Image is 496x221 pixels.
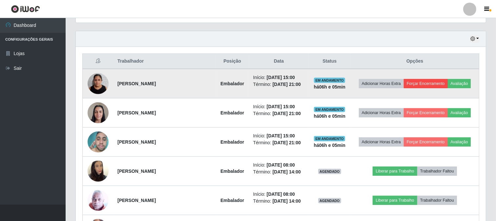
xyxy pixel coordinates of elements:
[448,79,471,88] button: Avaliação
[417,196,457,205] button: Trabalhador Faltou
[404,79,448,88] button: Forçar Encerramento
[448,108,471,117] button: Avaliação
[253,81,305,88] li: Término:
[359,79,404,88] button: Adicionar Horas Extra
[314,136,345,141] span: EM ANDAMENTO
[117,110,156,115] strong: [PERSON_NAME]
[273,111,301,116] time: [DATE] 21:00
[314,78,345,83] span: EM ANDAMENTO
[318,169,341,174] span: AGENDADO
[216,54,249,69] th: Posição
[314,107,345,112] span: EM ANDAMENTO
[314,84,346,90] strong: há 06 h e 05 min
[267,133,295,138] time: [DATE] 15:00
[253,162,305,169] li: Início:
[373,167,417,176] button: Liberar para Trabalho
[267,75,295,80] time: [DATE] 15:00
[273,82,301,87] time: [DATE] 21:00
[359,108,404,117] button: Adicionar Horas Extra
[117,139,156,145] strong: [PERSON_NAME]
[267,162,295,168] time: [DATE] 08:00
[88,190,109,211] img: 1702413262661.jpeg
[117,169,156,174] strong: [PERSON_NAME]
[318,198,341,203] span: AGENDADO
[267,191,295,197] time: [DATE] 08:00
[220,198,244,203] strong: Embalador
[448,137,471,147] button: Avaliação
[220,110,244,115] strong: Embalador
[253,139,305,146] li: Término:
[88,70,109,97] img: 1700330584258.jpeg
[220,139,244,145] strong: Embalador
[253,132,305,139] li: Início:
[404,137,448,147] button: Forçar Encerramento
[253,103,305,110] li: Início:
[253,191,305,198] li: Início:
[253,198,305,205] li: Término:
[220,81,244,86] strong: Embalador
[417,167,457,176] button: Trabalhador Faltou
[314,113,346,119] strong: há 06 h e 05 min
[253,74,305,81] li: Início:
[308,54,351,69] th: Status
[351,54,479,69] th: Opções
[88,99,109,127] img: 1738436502768.jpeg
[273,140,301,145] time: [DATE] 21:00
[114,54,216,69] th: Trabalhador
[88,128,109,156] img: 1748551724527.jpeg
[373,196,417,205] button: Liberar para Trabalho
[253,169,305,175] li: Término:
[249,54,309,69] th: Data
[314,143,346,148] strong: há 06 h e 05 min
[11,5,40,13] img: CoreUI Logo
[117,198,156,203] strong: [PERSON_NAME]
[359,137,404,147] button: Adicionar Horas Extra
[267,104,295,109] time: [DATE] 15:00
[253,110,305,117] li: Término:
[404,108,448,117] button: Forçar Encerramento
[88,152,109,190] img: 1723336492813.jpeg
[273,169,301,174] time: [DATE] 14:00
[117,81,156,86] strong: [PERSON_NAME]
[273,198,301,204] time: [DATE] 14:00
[220,169,244,174] strong: Embalador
